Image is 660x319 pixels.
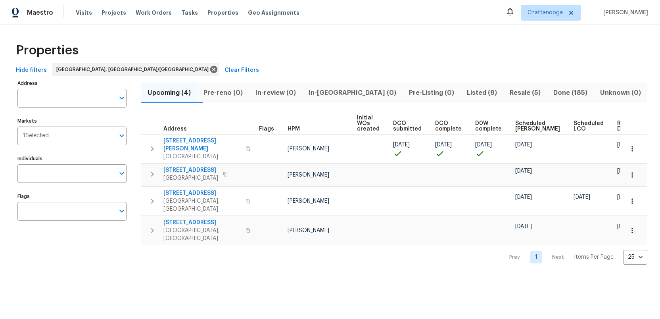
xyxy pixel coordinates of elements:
[617,121,635,132] span: Ready Date
[116,92,127,104] button: Open
[600,9,648,17] span: [PERSON_NAME]
[502,250,647,265] nav: Pagination Navigation
[16,46,79,54] span: Properties
[163,126,187,132] span: Address
[515,224,532,229] span: [DATE]
[259,126,274,132] span: Flags
[116,130,127,141] button: Open
[23,133,49,139] span: 1 Selected
[574,121,604,132] span: Scheduled LCO
[515,142,532,148] span: [DATE]
[136,9,172,17] span: Work Orders
[163,153,241,161] span: [GEOGRAPHIC_DATA]
[288,172,329,178] span: [PERSON_NAME]
[617,142,634,148] span: [DATE]
[393,142,410,148] span: [DATE]
[475,121,502,132] span: D0W complete
[508,87,542,98] span: Resale (5)
[617,168,634,174] span: [DATE]
[163,166,218,174] span: [STREET_ADDRESS]
[56,65,212,73] span: [GEOGRAPHIC_DATA], [GEOGRAPHIC_DATA]/[GEOGRAPHIC_DATA]
[407,87,456,98] span: Pre-Listing (0)
[552,87,589,98] span: Done (185)
[288,146,329,152] span: [PERSON_NAME]
[288,228,329,233] span: [PERSON_NAME]
[17,194,127,199] label: Flags
[102,9,126,17] span: Projects
[465,87,499,98] span: Listed (8)
[163,137,241,153] span: [STREET_ADDRESS][PERSON_NAME]
[435,142,452,148] span: [DATE]
[475,142,492,148] span: [DATE]
[288,198,329,204] span: [PERSON_NAME]
[515,194,532,200] span: [DATE]
[202,87,244,98] span: Pre-reno (0)
[17,81,127,86] label: Address
[17,119,127,123] label: Markets
[207,9,238,17] span: Properties
[116,206,127,217] button: Open
[27,9,53,17] span: Maestro
[163,219,241,227] span: [STREET_ADDRESS]
[146,87,192,98] span: Upcoming (4)
[13,63,50,78] button: Hide filters
[515,168,532,174] span: [DATE]
[599,87,643,98] span: Unknown (0)
[224,65,259,75] span: Clear Filters
[574,194,590,200] span: [DATE]
[528,9,563,17] span: Chattanooga
[52,63,219,76] div: [GEOGRAPHIC_DATA], [GEOGRAPHIC_DATA]/[GEOGRAPHIC_DATA]
[254,87,297,98] span: In-review (0)
[515,121,560,132] span: Scheduled [PERSON_NAME]
[357,115,380,132] span: Initial WOs created
[617,224,634,229] span: [DATE]
[163,174,218,182] span: [GEOGRAPHIC_DATA]
[307,87,398,98] span: In-[GEOGRAPHIC_DATA] (0)
[288,126,300,132] span: HPM
[623,247,647,267] div: 25
[163,227,241,242] span: [GEOGRAPHIC_DATA], [GEOGRAPHIC_DATA]
[435,121,462,132] span: DCO complete
[76,9,92,17] span: Visits
[221,63,262,78] button: Clear Filters
[16,65,47,75] span: Hide filters
[17,156,127,161] label: Individuals
[393,121,422,132] span: DCO submitted
[163,197,241,213] span: [GEOGRAPHIC_DATA], [GEOGRAPHIC_DATA]
[163,189,241,197] span: [STREET_ADDRESS]
[574,253,614,261] p: Items Per Page
[617,194,634,200] span: [DATE]
[530,251,542,263] a: Goto page 1
[116,168,127,179] button: Open
[248,9,299,17] span: Geo Assignments
[181,10,198,15] span: Tasks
